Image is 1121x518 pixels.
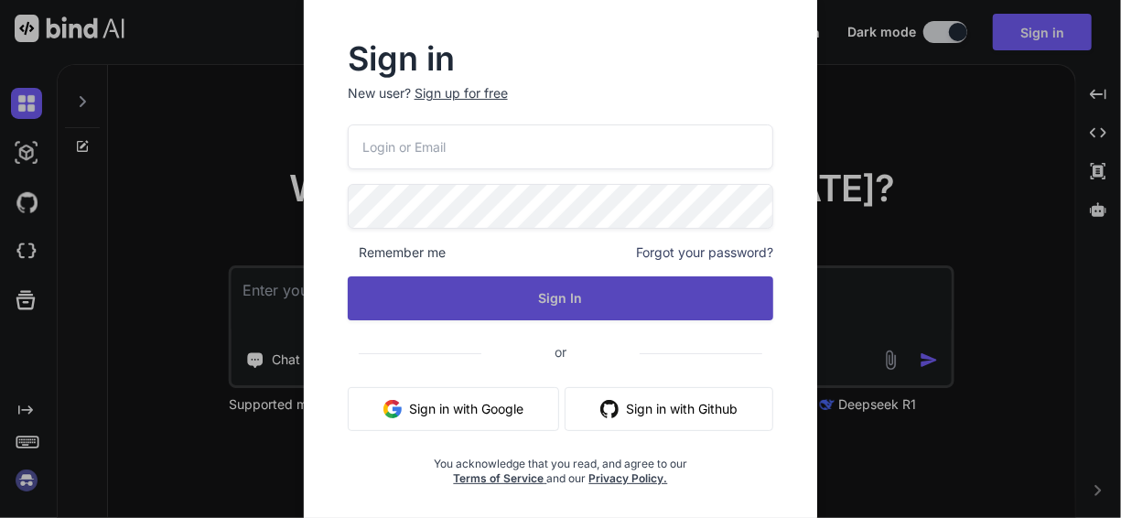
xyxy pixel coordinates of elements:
[600,400,619,418] img: github
[348,124,774,169] input: Login or Email
[348,84,774,124] p: New user?
[348,44,774,73] h2: Sign in
[415,84,508,103] div: Sign up for free
[348,387,559,431] button: Sign in with Google
[453,471,546,485] a: Terms of Service
[348,276,774,320] button: Sign In
[565,387,773,431] button: Sign in with Github
[588,471,667,485] a: Privacy Policy.
[348,243,446,262] span: Remember me
[636,243,773,262] span: Forgot your password?
[418,446,702,486] div: You acknowledge that you read, and agree to our and our
[481,329,640,374] span: or
[383,400,402,418] img: google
